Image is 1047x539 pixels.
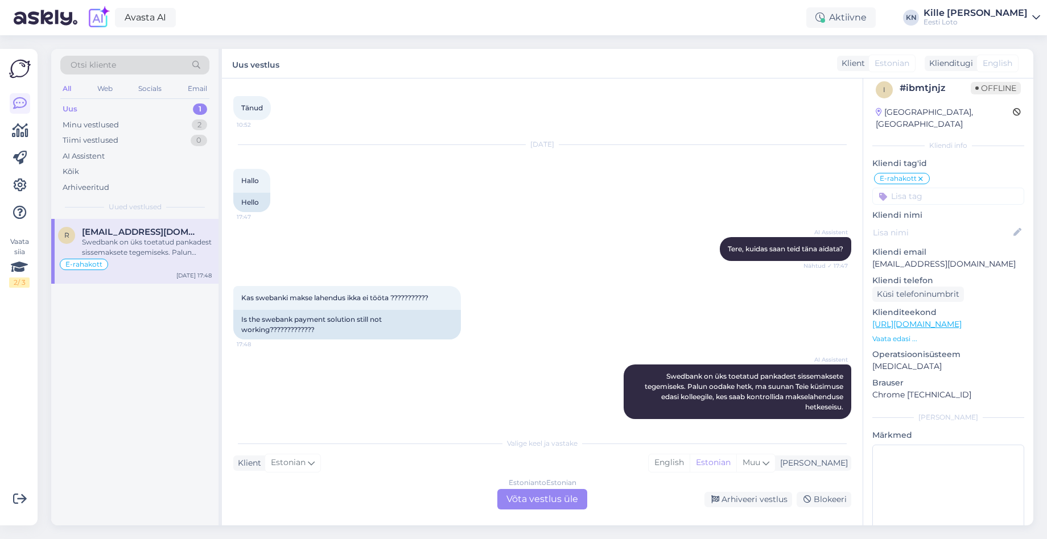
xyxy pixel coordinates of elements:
span: 17:48 [237,340,279,349]
div: Email [186,81,209,96]
p: Kliendi telefon [872,275,1024,287]
div: Is the swebank payment solution still not working????????????? [233,310,461,339]
div: Swedbank on üks toetatud pankadest sissemaksete tegemiseks. Palun oodake hetk, ma suunan Teie küs... [82,237,212,258]
span: E-rahakott [65,261,102,268]
div: Kille [PERSON_NAME] [924,9,1028,18]
div: [PERSON_NAME] [776,457,848,469]
a: Kille [PERSON_NAME]Eesti Loto [924,9,1040,27]
div: Kliendi info [872,140,1024,151]
span: Nähtud ✓ 17:47 [803,262,848,270]
span: Estonian [271,457,306,469]
div: Küsi telefoninumbrit [872,287,964,302]
div: [DATE] 17:48 [176,271,212,280]
span: Tere, kuidas saan teid täna aidata? [728,244,843,253]
p: Brauser [872,377,1024,389]
span: Muu [743,457,760,467]
div: Võta vestlus üle [497,489,587,509]
p: Kliendi email [872,246,1024,258]
div: Arhiveeri vestlus [704,492,792,507]
span: 17:47 [237,213,279,221]
input: Lisa tag [872,188,1024,205]
div: 2 [192,119,207,131]
span: Swedbank on üks toetatud pankadest sissemaksete tegemiseks. Palun oodake hetk, ma suunan Teie küs... [645,372,845,411]
span: Nähtud ✓ 17:48 [803,420,848,428]
span: Tänud [241,103,263,112]
div: Estonian [690,454,736,471]
div: [GEOGRAPHIC_DATA], [GEOGRAPHIC_DATA] [876,106,1013,130]
label: Uus vestlus [232,56,279,71]
div: Klient [233,457,261,469]
div: AI Assistent [63,151,105,162]
div: Valige keel ja vastake [233,438,851,449]
div: Minu vestlused [63,119,119,131]
span: Kas swebanki makse lahendus ikka ei tööta ??????????? [241,293,428,302]
span: Offline [971,82,1021,94]
div: Arhiveeritud [63,182,109,193]
p: Märkmed [872,429,1024,441]
div: Kõik [63,166,79,177]
div: Blokeeri [797,492,851,507]
div: Aktiivne [806,7,876,28]
div: Vaata siia [9,237,30,288]
div: Klient [837,57,865,69]
p: Klienditeekond [872,306,1024,318]
a: Avasta AI [115,8,176,27]
div: [PERSON_NAME] [872,412,1024,422]
p: [EMAIL_ADDRESS][DOMAIN_NAME] [872,258,1024,270]
span: Otsi kliente [71,59,116,71]
div: English [649,454,690,471]
div: Klienditugi [925,57,973,69]
p: Vaata edasi ... [872,334,1024,344]
div: [DATE] [233,139,851,150]
div: Hello [233,193,270,212]
p: Operatsioonisüsteem [872,349,1024,360]
img: Askly Logo [9,58,31,80]
div: 1 [193,103,207,115]
span: i [883,85,885,94]
div: Eesti Loto [924,18,1028,27]
input: Lisa nimi [873,226,1011,239]
a: [URL][DOMAIN_NAME] [872,319,962,329]
div: Tiimi vestlused [63,135,118,146]
span: ragnarsuu@gmail.com [82,227,200,237]
div: Uus [63,103,77,115]
p: Kliendi nimi [872,209,1024,221]
span: r [64,231,69,239]
span: AI Assistent [805,228,848,237]
span: 10:52 [237,121,279,129]
p: [MEDICAL_DATA] [872,360,1024,372]
div: All [60,81,73,96]
div: 2 / 3 [9,277,30,288]
p: Kliendi tag'id [872,157,1024,169]
div: KN [903,10,919,26]
img: explore-ai [86,6,110,30]
span: Estonian [875,57,909,69]
span: English [983,57,1012,69]
div: Socials [136,81,164,96]
div: # ibmtjnjz [900,81,971,95]
p: Chrome [TECHNICAL_ID] [872,389,1024,401]
span: Hallo [241,176,259,185]
div: 0 [191,135,207,146]
span: AI Assistent [805,355,848,364]
span: Uued vestlused [109,202,162,212]
div: Web [95,81,115,96]
span: E-rahakott [880,175,917,182]
div: Estonian to Estonian [509,478,576,488]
